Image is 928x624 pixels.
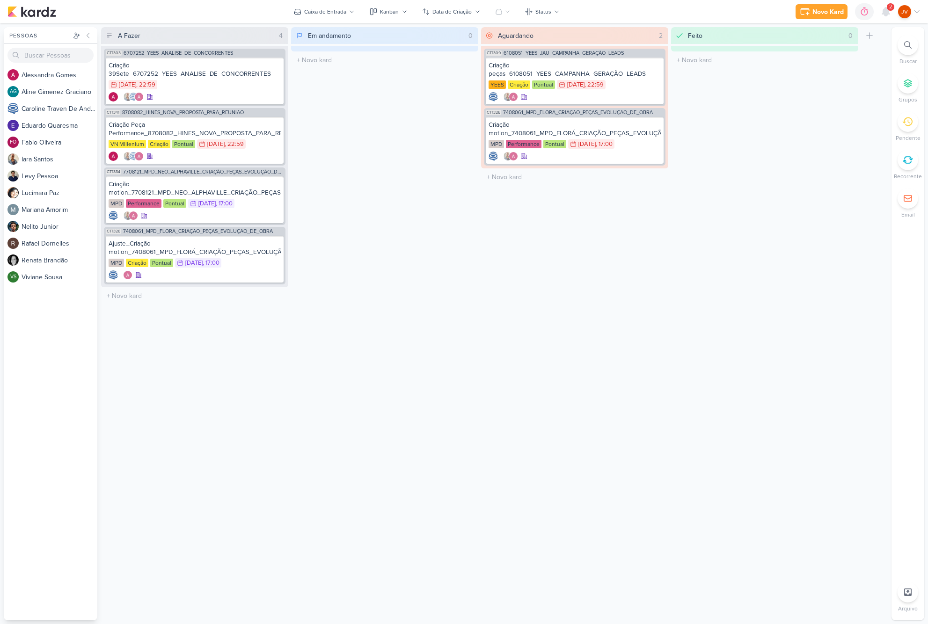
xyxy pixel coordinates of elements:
[10,89,17,94] p: AG
[7,120,19,131] img: Eduardo Quaresma
[106,110,120,115] span: CT1341
[129,152,138,161] img: Caroline Traven De Andrade
[7,103,19,114] img: Caroline Traven De Andrade
[126,199,161,208] div: Performance
[501,152,518,161] div: Colaboradores: Iara Santos, Alessandra Gomes
[124,51,233,56] span: 6707252_YEES_ANALISE_DE_CONCORRENTES
[22,104,97,114] div: C a r o l i n e T r a v e n D e A n d r a d e
[7,86,19,97] div: Aline Gimenez Graciano
[596,141,613,147] div: , 17:00
[126,259,148,267] div: Criação
[465,31,476,41] div: 0
[122,110,244,115] span: 8708082_HINES_NOVA_PROPOSTA_PARA_REUNIAO
[7,31,71,40] div: Pessoas
[891,35,924,65] li: Ctrl + F
[225,141,244,147] div: , 22:59
[123,92,132,102] img: Iara Santos
[134,152,144,161] img: Alessandra Gomes
[489,92,498,102] div: Criador(a): Caroline Traven De Andrade
[109,199,124,208] div: MPD
[22,188,97,198] div: L u c i m a r a P a z
[22,171,97,181] div: L e v y P e s s o a
[503,152,512,161] img: Iara Santos
[129,211,138,220] img: Alessandra Gomes
[109,152,118,161] img: Alessandra Gomes
[275,31,286,41] div: 4
[845,31,856,41] div: 0
[185,260,203,266] div: [DATE]
[489,121,661,138] div: Criação motion_7408061_MPD_FLORÁ_CRIAÇÃO_PEÇAS_EVOLUÇÃO_DE_OBRA
[673,53,856,67] input: + Novo kard
[578,141,596,147] div: [DATE]
[106,169,121,174] span: CT1384
[22,87,97,97] div: A l i n e G i m e n e z G r a c i a n o
[148,140,170,148] div: Criação
[7,137,19,148] div: Fabio Oliveira
[901,210,915,219] p: Email
[7,238,19,249] img: Rafael Dornelles
[486,51,502,56] span: CT1309
[123,169,284,174] span: 7708121_MPD_NEO_ALPHAVILLE_CRIAÇÃO_PEÇAS_EVOLUÇÃO_DE_OBRA
[655,31,666,41] div: 2
[7,170,19,181] img: Levy Pessoa
[109,140,146,148] div: VN Millenium
[123,229,273,234] span: 7408061_MPD_FLORÁ_CRIAÇÃO_PEÇAS_EVOLUÇÃO_DE_OBRA
[509,152,518,161] img: Alessandra Gomes
[123,270,132,280] img: Alessandra Gomes
[896,134,921,142] p: Pendente
[585,82,604,88] div: , 22:59
[7,69,19,80] img: Alessandra Gomes
[508,80,530,89] div: Criação
[898,5,911,18] div: Joney Viana
[163,199,186,208] div: Pontual
[894,172,922,181] p: Recorrente
[109,211,118,220] img: Caroline Traven De Andrade
[109,270,118,280] div: Criador(a): Caroline Traven De Andrade
[22,222,97,232] div: N e l i t o J u n i o r
[22,205,97,215] div: M a r i a n a A m o r i m
[7,221,19,232] img: Nelito Junior
[7,48,94,63] input: Buscar Pessoas
[103,289,286,303] input: + Novo kard
[7,187,19,198] img: Lucimara Paz
[7,153,19,165] img: Iara Santos
[22,121,97,131] div: E d u a r d o Q u a r e s m a
[489,61,661,78] div: Criação peças_6108051_YEES_CAMPANHA_GERAÇÃO_LEADS
[489,152,498,161] img: Caroline Traven De Andrade
[796,4,848,19] button: Novo Kard
[7,6,56,17] img: kardz.app
[489,152,498,161] div: Criador(a): Caroline Traven De Andrade
[532,80,555,89] div: Pontual
[207,141,225,147] div: [DATE]
[22,138,97,147] div: F a b i o O l i v e i r a
[7,204,19,215] img: Mariana Amorim
[293,53,476,67] input: + Novo kard
[901,7,908,16] p: JV
[198,201,216,207] div: [DATE]
[136,82,155,88] div: , 22:59
[503,110,653,115] span: 7408061_MPD_FLORÁ_CRIAÇÃO_PEÇAS_EVOLUÇÃO_DE_OBRA
[109,259,124,267] div: MPD
[134,92,144,102] img: Alessandra Gomes
[121,270,132,280] div: Colaboradores: Alessandra Gomes
[121,152,144,161] div: Colaboradores: Iara Santos, Caroline Traven De Andrade, Alessandra Gomes
[898,604,918,613] p: Arquivo
[106,51,122,56] span: CT1303
[109,92,118,102] img: Alessandra Gomes
[486,110,501,115] span: CT1326
[129,92,138,102] img: Caroline Traven De Andrade
[121,92,144,102] div: Colaboradores: Iara Santos, Caroline Traven De Andrade, Alessandra Gomes
[216,201,233,207] div: , 17:00
[109,211,118,220] div: Criador(a): Caroline Traven De Andrade
[109,270,118,280] img: Caroline Traven De Andrade
[509,92,518,102] img: Alessandra Gomes
[501,92,518,102] div: Colaboradores: Iara Santos, Alessandra Gomes
[109,92,118,102] div: Criador(a): Alessandra Gomes
[489,92,498,102] img: Caroline Traven De Andrade
[506,140,541,148] div: Performance
[121,211,138,220] div: Colaboradores: Iara Santos, Alessandra Gomes
[10,275,16,280] p: VS
[899,95,917,104] p: Grupos
[7,254,19,266] img: Renata Brandão
[109,121,281,138] div: Criação Peça Performance_8708082_HINES_NOVA_PROPOSTA_PARA_REUNIAO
